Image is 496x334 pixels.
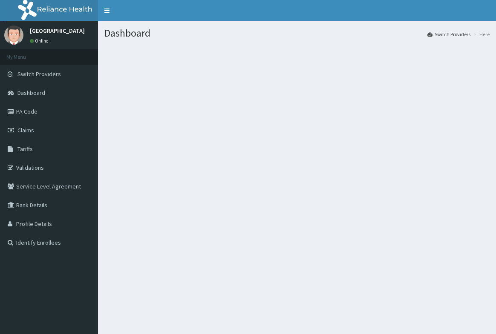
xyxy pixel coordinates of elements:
a: Online [30,38,50,44]
span: Claims [17,126,34,134]
p: [GEOGRAPHIC_DATA] [30,28,85,34]
a: Switch Providers [427,31,470,38]
h1: Dashboard [104,28,490,39]
span: Switch Providers [17,70,61,78]
span: Dashboard [17,89,45,97]
span: Tariffs [17,145,33,153]
img: User Image [4,26,23,45]
li: Here [471,31,490,38]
